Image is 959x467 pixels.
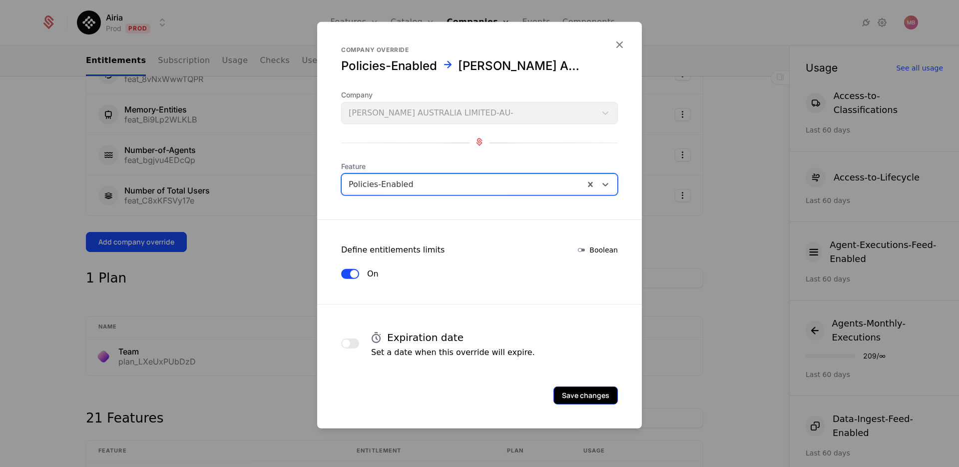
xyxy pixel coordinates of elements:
[458,58,587,74] div: REECE AUSTRALIA LIMITED-AU-
[341,244,445,256] div: Define entitlements limits
[371,346,535,358] p: Set a date when this override will expire.
[341,46,618,54] div: Company override
[367,268,379,280] label: On
[341,58,437,74] div: Policies-Enabled
[341,90,618,100] span: Company
[553,386,618,404] button: Save changes
[341,161,618,171] span: Feature
[387,330,464,344] h4: Expiration date
[589,245,618,255] span: Boolean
